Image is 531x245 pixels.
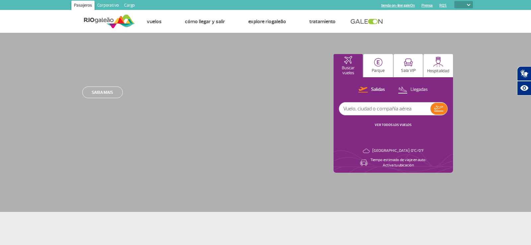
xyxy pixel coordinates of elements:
a: Cargo [121,1,137,11]
a: tienda on-line galeOn [381,3,415,8]
a: Vuelos [147,18,162,25]
p: Tiempo estimado de viaje en auto: Activa tu ubicación [370,157,426,168]
p: Salidas [371,87,385,93]
a: Tratamiento [309,18,336,25]
img: airplaneHomeActive.svg [344,56,352,64]
a: Explore RIOgaleão [248,18,286,25]
input: Vuelo, ciudad o compañía aérea [339,102,430,115]
button: Llegadas [396,86,430,94]
img: hospitality.svg [433,57,443,67]
a: RQS [439,3,447,8]
a: Pasajeros [71,1,95,11]
a: Corporativo [95,1,121,11]
a: Saiba mais [82,87,123,98]
p: Hospitalidad [427,69,449,74]
a: VER TODOS LOS VUELOS [375,123,412,127]
button: Salidas [356,86,387,94]
p: Llegadas [411,87,428,93]
button: Parque [363,54,393,77]
button: Sala VIP [394,54,423,77]
a: Prensa [421,3,433,8]
button: VER TODOS LOS VUELOS [373,122,414,128]
button: Abrir recursos assistivos. [517,81,531,95]
img: carParkingHome.svg [374,58,383,67]
button: Abrir tradutor de língua de sinais. [517,66,531,81]
p: Parque [372,68,385,73]
p: Sala VIP [401,68,416,73]
img: vipRoom.svg [404,58,413,67]
button: Buscar vuelos [334,54,363,77]
div: Plugin de acessibilidade da Hand Talk. [517,66,531,95]
p: Buscar vuelos [337,66,360,76]
p: [GEOGRAPHIC_DATA]: 0°C/0°F [372,148,424,153]
button: Hospitalidad [423,54,453,77]
a: Cómo llegar y salir [185,18,225,25]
